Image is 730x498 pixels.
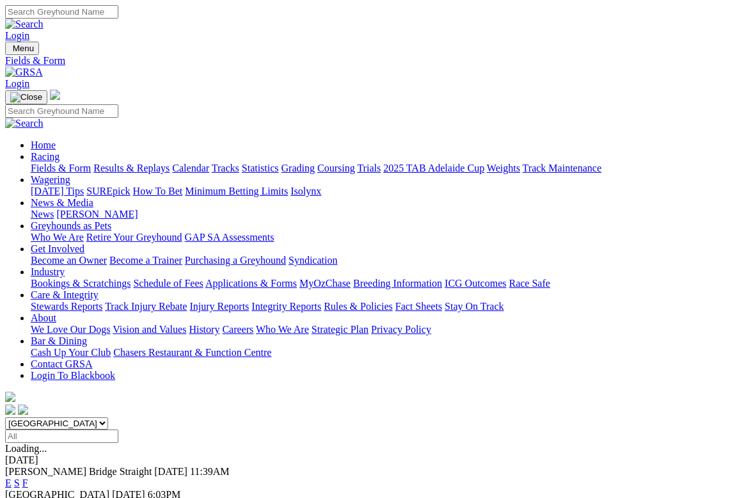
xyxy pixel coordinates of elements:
[185,255,286,266] a: Purchasing a Greyhound
[31,335,87,346] a: Bar & Dining
[5,78,29,89] a: Login
[523,163,601,173] a: Track Maintenance
[5,466,152,477] span: [PERSON_NAME] Bridge Straight
[113,324,186,335] a: Vision and Values
[5,454,725,466] div: [DATE]
[5,67,43,78] img: GRSA
[133,278,203,289] a: Schedule of Fees
[31,163,725,174] div: Racing
[282,163,315,173] a: Grading
[445,301,504,312] a: Stay On Track
[14,478,20,488] a: S
[5,90,47,104] button: Toggle navigation
[371,324,431,335] a: Privacy Policy
[31,324,725,335] div: About
[10,92,42,102] img: Close
[18,405,28,415] img: twitter.svg
[31,255,725,266] div: Get Involved
[50,90,60,100] img: logo-grsa-white.png
[56,209,138,220] a: [PERSON_NAME]
[185,186,288,197] a: Minimum Betting Limits
[222,324,253,335] a: Careers
[31,358,92,369] a: Contact GRSA
[86,186,130,197] a: SUREpick
[5,430,118,443] input: Select date
[31,151,60,162] a: Racing
[251,301,321,312] a: Integrity Reports
[5,30,29,41] a: Login
[31,255,107,266] a: Become an Owner
[31,186,725,197] div: Wagering
[86,232,182,243] a: Retire Your Greyhound
[31,347,725,358] div: Bar & Dining
[5,118,44,129] img: Search
[31,140,56,150] a: Home
[5,19,44,30] img: Search
[154,466,187,477] span: [DATE]
[5,478,12,488] a: E
[13,44,34,53] span: Menu
[289,255,337,266] a: Syndication
[5,405,15,415] img: facebook.svg
[31,301,102,312] a: Stewards Reports
[31,163,91,173] a: Fields & Form
[31,174,70,185] a: Wagering
[5,392,15,402] img: logo-grsa-white.png
[395,301,442,312] a: Fact Sheets
[445,278,506,289] a: ICG Outcomes
[22,478,28,488] a: F
[31,370,115,381] a: Login To Blackbook
[31,278,725,289] div: Industry
[242,163,279,173] a: Statistics
[5,42,39,55] button: Toggle navigation
[383,163,484,173] a: 2025 TAB Adelaide Cup
[324,301,393,312] a: Rules & Policies
[93,163,170,173] a: Results & Replays
[31,266,65,277] a: Industry
[31,186,84,197] a: [DATE] Tips
[31,232,725,243] div: Greyhounds as Pets
[31,312,56,323] a: About
[31,197,93,208] a: News & Media
[31,278,131,289] a: Bookings & Scratchings
[189,301,249,312] a: Injury Reports
[190,466,230,477] span: 11:39AM
[31,324,110,335] a: We Love Our Dogs
[299,278,351,289] a: MyOzChase
[31,243,84,254] a: Get Involved
[31,232,84,243] a: Who We Are
[109,255,182,266] a: Become a Trainer
[353,278,442,289] a: Breeding Information
[212,163,239,173] a: Tracks
[5,443,47,454] span: Loading...
[256,324,309,335] a: Who We Are
[5,104,118,118] input: Search
[185,232,274,243] a: GAP SA Assessments
[509,278,550,289] a: Race Safe
[31,347,111,358] a: Cash Up Your Club
[113,347,271,358] a: Chasers Restaurant & Function Centre
[312,324,369,335] a: Strategic Plan
[31,301,725,312] div: Care & Integrity
[31,289,99,300] a: Care & Integrity
[189,324,219,335] a: History
[5,55,725,67] a: Fields & Form
[31,209,54,220] a: News
[31,220,111,231] a: Greyhounds as Pets
[357,163,381,173] a: Trials
[290,186,321,197] a: Isolynx
[133,186,183,197] a: How To Bet
[105,301,187,312] a: Track Injury Rebate
[487,163,520,173] a: Weights
[205,278,297,289] a: Applications & Forms
[5,5,118,19] input: Search
[317,163,355,173] a: Coursing
[31,209,725,220] div: News & Media
[172,163,209,173] a: Calendar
